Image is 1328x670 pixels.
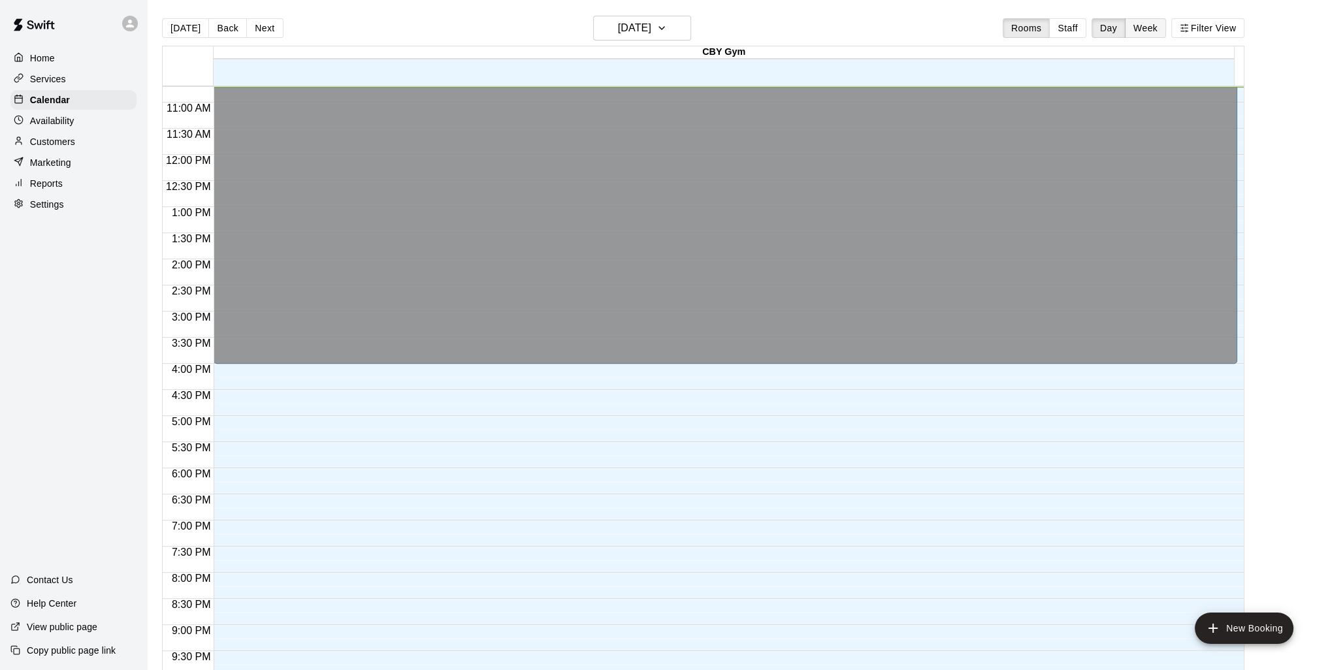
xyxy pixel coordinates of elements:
[169,520,214,532] span: 7:00 PM
[169,233,214,244] span: 1:30 PM
[169,651,214,662] span: 9:30 PM
[208,18,247,38] button: Back
[169,442,214,453] span: 5:30 PM
[169,338,214,349] span: 3:30 PM
[30,198,64,211] p: Settings
[10,90,137,110] a: Calendar
[10,48,137,68] a: Home
[618,19,651,37] h6: [DATE]
[30,72,66,86] p: Services
[214,46,1235,59] div: CBY Gym
[169,259,214,270] span: 2:00 PM
[30,135,75,148] p: Customers
[163,181,214,192] span: 12:30 PM
[169,547,214,558] span: 7:30 PM
[10,132,137,152] a: Customers
[169,311,214,323] span: 3:00 PM
[10,174,137,193] a: Reports
[169,468,214,479] span: 6:00 PM
[169,599,214,610] span: 8:30 PM
[30,177,63,190] p: Reports
[30,114,74,127] p: Availability
[169,416,214,427] span: 5:00 PM
[162,18,209,38] button: [DATE]
[169,390,214,401] span: 4:30 PM
[10,69,137,89] a: Services
[27,573,73,586] p: Contact Us
[169,494,214,505] span: 6:30 PM
[10,153,137,172] a: Marketing
[30,52,55,65] p: Home
[169,285,214,296] span: 2:30 PM
[10,111,137,131] a: Availability
[1171,18,1244,38] button: Filter View
[163,103,214,114] span: 11:00 AM
[169,573,214,584] span: 8:00 PM
[169,625,214,636] span: 9:00 PM
[27,597,76,610] p: Help Center
[1092,18,1126,38] button: Day
[246,18,283,38] button: Next
[163,129,214,140] span: 11:30 AM
[10,195,137,214] a: Settings
[1003,18,1050,38] button: Rooms
[1125,18,1166,38] button: Week
[27,620,97,633] p: View public page
[169,207,214,218] span: 1:00 PM
[1049,18,1086,38] button: Staff
[593,16,691,40] button: [DATE]
[30,156,71,169] p: Marketing
[27,644,116,657] p: Copy public page link
[30,93,70,106] p: Calendar
[163,155,214,166] span: 12:00 PM
[1195,613,1293,644] button: add
[169,364,214,375] span: 4:00 PM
